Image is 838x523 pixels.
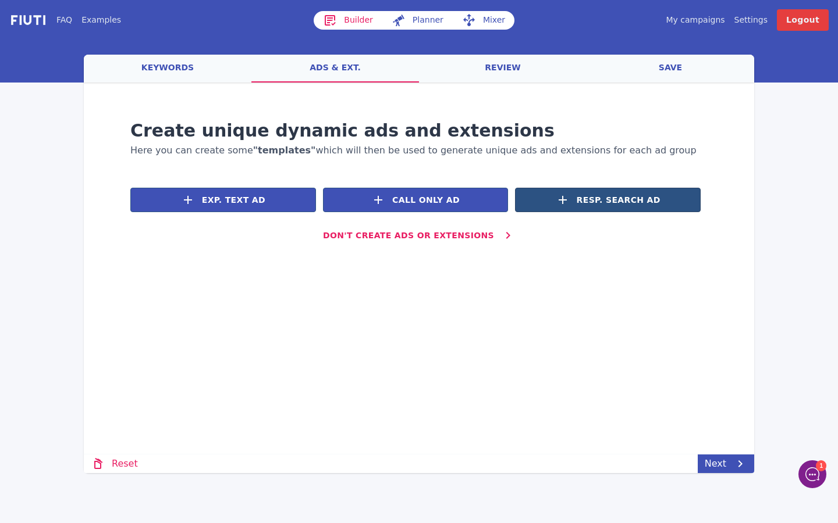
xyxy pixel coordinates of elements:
[84,454,145,473] a: Reset
[130,144,708,157] h2: Here you can create some which will then be used to generate unique ads and extensions for each a...
[75,142,140,152] span: New conversation
[18,135,215,159] button: New conversation
[314,11,382,30] a: Builder
[130,188,316,212] button: Exp. Text Ad
[515,188,701,212] button: Resp. Search Ad
[17,56,215,75] h1: Welcome to Fiuti!
[17,77,215,114] h2: Can I help you with anything?
[81,14,121,26] a: Examples
[734,14,768,26] a: Settings
[13,92,191,112] span: Enter your email to unlock industry tips and this exclusive offer.
[183,9,195,20] button: X
[253,145,316,156] span: "templates"
[84,55,251,83] a: keywords
[251,55,419,83] a: ads & ext.
[419,55,587,83] a: review
[23,177,180,204] button: Subscribe Now
[587,55,754,83] a: save
[798,460,826,488] iframe: gist-messenger-bubble-iframe
[202,194,265,206] span: Exp. Text Ad
[23,145,180,171] input: Enter your email address
[777,9,829,31] a: Logout
[9,13,47,27] img: f731f27.png
[323,188,509,212] button: Call Only Ad
[577,194,661,206] span: Resp. Search Ad
[453,11,514,30] a: Mixer
[698,454,754,473] a: Next
[56,14,72,26] a: FAQ
[130,117,708,144] h1: Create unique dynamic ads and extensions
[382,11,453,30] a: Planner
[392,194,460,206] span: Call Only Ad
[314,224,524,247] button: Don't create ads or extensions
[24,26,179,80] b: Sign up for our newsletter to receive 15% your first month!
[666,14,725,26] a: My campaigns
[97,406,147,414] span: We run on Gist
